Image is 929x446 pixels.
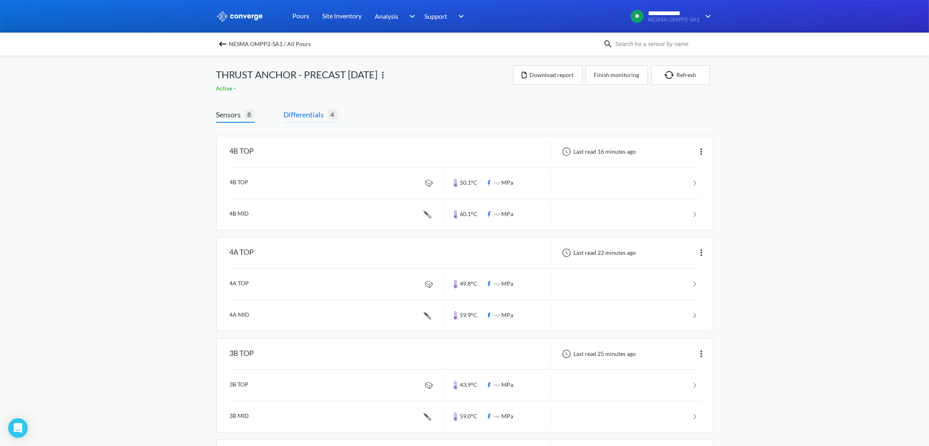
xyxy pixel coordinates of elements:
img: more.svg [696,349,706,359]
span: NESMA OMPP2-SA1 / All Pours [229,38,311,50]
img: downArrow.svg [404,11,417,21]
button: Refresh [651,65,710,85]
img: more.svg [696,147,706,157]
img: backspace.svg [218,39,228,49]
span: 8 [244,109,255,119]
input: Search for a sensor by name [613,40,712,49]
div: 4A TOP [230,242,254,263]
img: more.svg [378,70,388,80]
img: more.svg [696,248,706,258]
div: 4B TOP [230,141,254,162]
div: Last read 22 minutes ago [558,248,639,258]
img: icon-refresh.svg [665,71,677,79]
span: Analysis [375,11,399,21]
span: Differentials [284,109,327,120]
div: Open Intercom Messenger [8,418,28,438]
img: downArrow.svg [700,11,713,21]
img: icon-search.svg [603,39,613,49]
span: - [234,85,238,92]
button: Finish monitoring [586,65,648,85]
span: Active [216,85,234,92]
div: 3B TOP [230,343,254,364]
div: Last read 16 minutes ago [558,147,639,157]
img: logo_ewhite.svg [216,11,264,22]
img: icon-file.svg [522,72,527,78]
span: Sensors [216,109,244,120]
span: Support [425,11,448,21]
span: THRUST ANCHOR - PRECAST [DATE] [216,67,378,82]
span: NESMA OMPP2-SA1 [648,17,700,23]
button: Download report [513,65,582,85]
span: 4 [327,109,338,119]
img: downArrow.svg [453,11,466,21]
div: Last read 25 minutes ago [558,349,639,359]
